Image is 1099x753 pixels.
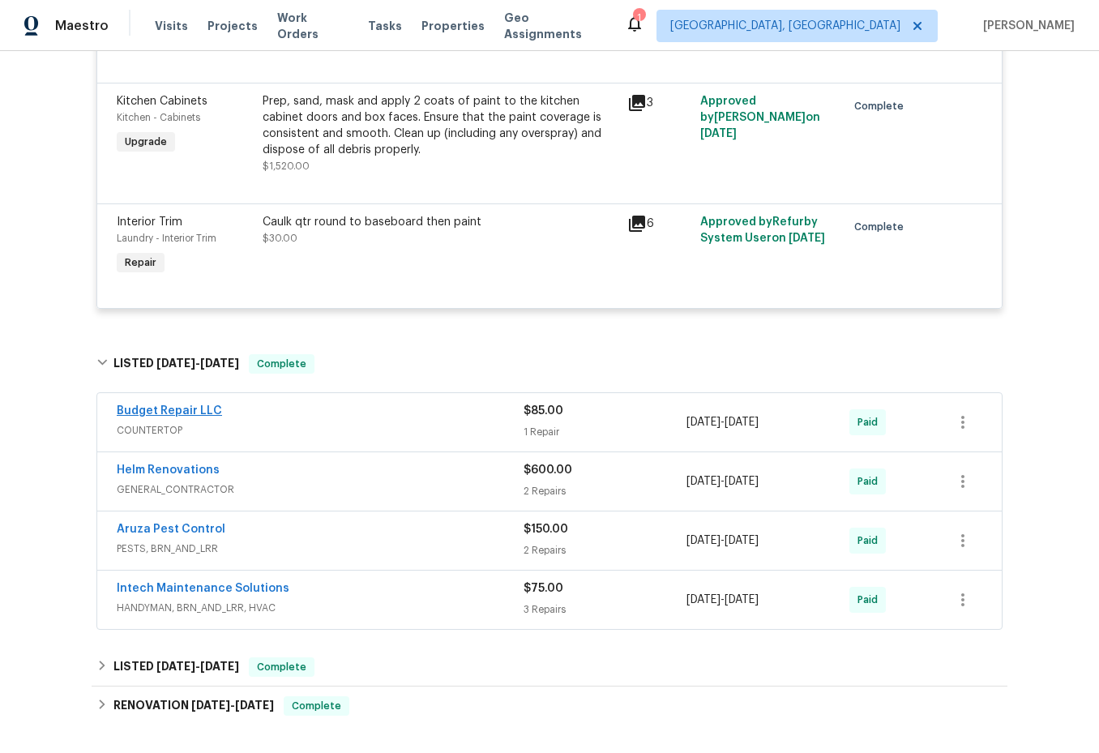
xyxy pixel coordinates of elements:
[200,661,239,672] span: [DATE]
[368,20,402,32] span: Tasks
[524,405,563,417] span: $85.00
[670,18,900,34] span: [GEOGRAPHIC_DATA], [GEOGRAPHIC_DATA]
[191,700,274,711] span: -
[263,93,618,158] div: Prep, sand, mask and apply 2 coats of paint to the kitchen cabinet doors and box faces. Ensure th...
[117,422,524,439] span: COUNTERTOP
[627,93,691,113] div: 3
[789,233,825,244] span: [DATE]
[524,424,686,440] div: 1 Repair
[504,10,605,42] span: Geo Assignments
[686,414,759,430] span: -
[524,464,572,476] span: $600.00
[113,354,239,374] h6: LISTED
[725,594,759,605] span: [DATE]
[524,524,568,535] span: $150.00
[118,134,173,150] span: Upgrade
[524,542,686,558] div: 2 Repairs
[627,214,691,233] div: 6
[117,96,207,107] span: Kitchen Cabinets
[117,600,524,616] span: HANDYMAN, BRN_AND_LRR, HVAC
[155,18,188,34] span: Visits
[117,524,225,535] a: Aruza Pest Control
[857,533,884,549] span: Paid
[117,216,182,228] span: Interior Trim
[857,414,884,430] span: Paid
[700,216,825,244] span: Approved by Refurby System User on
[857,592,884,608] span: Paid
[725,535,759,546] span: [DATE]
[250,356,313,372] span: Complete
[725,417,759,428] span: [DATE]
[263,214,618,230] div: Caulk qtr round to baseboard then paint
[686,535,721,546] span: [DATE]
[156,357,195,369] span: [DATE]
[686,417,721,428] span: [DATE]
[633,10,644,26] div: 1
[524,583,563,594] span: $75.00
[700,128,737,139] span: [DATE]
[156,357,239,369] span: -
[686,594,721,605] span: [DATE]
[977,18,1075,34] span: [PERSON_NAME]
[92,338,1007,390] div: LISTED [DATE]-[DATE]Complete
[686,592,759,608] span: -
[113,657,239,677] h6: LISTED
[117,481,524,498] span: GENERAL_CONTRACTOR
[118,255,163,271] span: Repair
[113,696,274,716] h6: RENOVATION
[235,700,274,711] span: [DATE]
[117,113,200,122] span: Kitchen - Cabinets
[686,533,759,549] span: -
[854,98,910,114] span: Complete
[686,476,721,487] span: [DATE]
[263,161,310,171] span: $1,520.00
[524,483,686,499] div: 2 Repairs
[250,659,313,675] span: Complete
[92,687,1007,725] div: RENOVATION [DATE]-[DATE]Complete
[117,233,216,243] span: Laundry - Interior Trim
[207,18,258,34] span: Projects
[700,96,820,139] span: Approved by [PERSON_NAME] on
[725,476,759,487] span: [DATE]
[92,648,1007,687] div: LISTED [DATE]-[DATE]Complete
[524,601,686,618] div: 3 Repairs
[117,583,289,594] a: Intech Maintenance Solutions
[263,233,297,243] span: $30.00
[156,661,239,672] span: -
[117,405,222,417] a: Budget Repair LLC
[117,541,524,557] span: PESTS, BRN_AND_LRR
[421,18,485,34] span: Properties
[854,219,910,235] span: Complete
[156,661,195,672] span: [DATE]
[55,18,109,34] span: Maestro
[857,473,884,490] span: Paid
[277,10,349,42] span: Work Orders
[117,464,220,476] a: Helm Renovations
[191,700,230,711] span: [DATE]
[200,357,239,369] span: [DATE]
[285,698,348,714] span: Complete
[686,473,759,490] span: -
